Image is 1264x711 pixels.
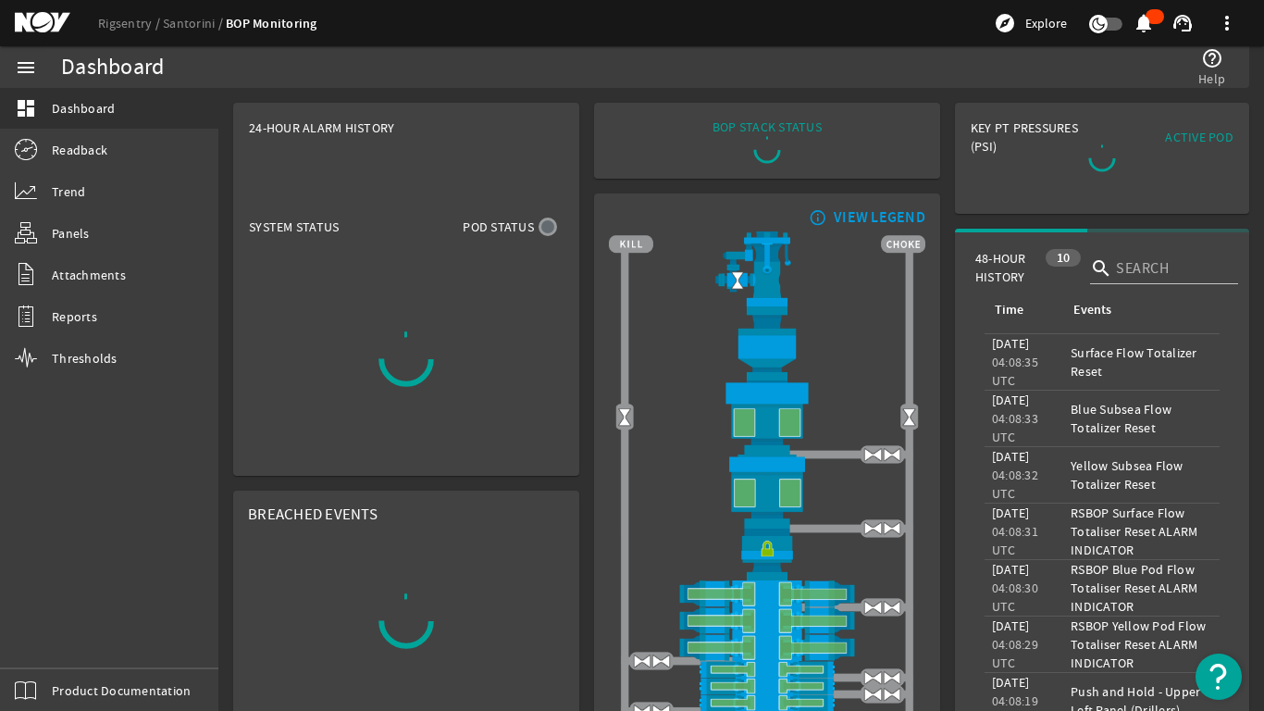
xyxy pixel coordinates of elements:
legacy-datetime-component: [DATE] [992,505,1030,521]
mat-icon: support_agent [1171,12,1194,34]
span: Explore [1025,14,1067,32]
img: FlexJoint.png [609,306,925,380]
img: ValveOpen.png [863,519,883,539]
div: RSBOP Blue Pod Flow Totaliser Reset ALARM INDICATOR [1071,560,1212,616]
span: Trend [52,182,85,201]
div: Time [992,300,1048,320]
img: Valve2Open.png [899,407,919,427]
mat-icon: notifications [1133,12,1155,34]
div: Dashboard [61,58,164,77]
span: Panels [52,224,90,243]
legacy-datetime-component: [DATE] [992,392,1030,408]
legacy-datetime-component: 04:08:29 UTC [992,636,1038,671]
legacy-datetime-component: [DATE] [992,448,1030,465]
legacy-datetime-component: [DATE] [992,674,1030,691]
img: LowerAnnularOpen.png [609,455,925,528]
img: ShearRamOpen.png [609,580,925,607]
img: RiserAdapter.png [609,231,925,306]
div: 10 [1046,249,1082,267]
div: Events [1073,300,1111,320]
img: ValveOpen.png [863,668,883,688]
span: Pod Status [463,218,534,236]
span: Attachments [52,266,126,284]
img: ValveOpen.png [651,652,671,671]
legacy-datetime-component: [DATE] [992,617,1030,634]
img: UpperAnnularOpen.png [609,380,925,455]
a: Santorini [163,15,226,31]
span: Reports [52,307,97,326]
div: Time [995,300,1023,320]
img: ValveOpen.png [883,685,902,705]
legacy-datetime-component: 04:08:33 UTC [992,410,1038,445]
img: ValveOpen.png [883,668,902,688]
div: Surface Flow Totalizer Reset [1071,343,1212,380]
div: BOP STACK STATUS [713,118,822,136]
span: Active Pod [1165,129,1233,145]
img: ValveOpen.png [883,598,902,617]
img: ValveOpen.png [863,685,883,705]
div: Events [1071,300,1205,320]
img: RiserConnectorLock.png [609,529,925,580]
div: RSBOP Surface Flow Totaliser Reset ALARM INDICATOR [1071,504,1212,559]
img: PipeRamOpen.png [609,678,925,694]
legacy-datetime-component: 04:08:32 UTC [992,467,1038,502]
span: Help [1198,69,1225,88]
img: PipeRamOpen.png [609,694,925,711]
span: Breached Events [248,505,378,524]
span: Dashboard [52,99,115,118]
div: Yellow Subsea Flow Totalizer Reset [1071,456,1212,493]
img: ShearRamOpen.png [609,607,925,634]
button: Explore [986,8,1074,38]
img: ValveOpen.png [863,598,883,617]
button: more_vert [1205,1,1249,45]
img: ValveOpen.png [863,445,883,465]
span: Product Documentation [52,681,191,700]
div: RSBOP Yellow Pod Flow Totaliser Reset ALARM INDICATOR [1071,617,1212,672]
mat-icon: explore [994,12,1016,34]
i: search [1090,257,1112,280]
input: Search [1116,257,1223,280]
mat-icon: dashboard [15,97,37,119]
img: ValveOpen.png [883,445,902,465]
mat-icon: help_outline [1201,47,1223,69]
div: Key PT Pressures (PSI) [971,118,1102,163]
div: Blue Subsea Flow Totalizer Reset [1071,400,1212,437]
span: 48-Hour History [975,249,1036,286]
mat-icon: info_outline [805,210,827,225]
button: Open Resource Center [1196,654,1242,700]
span: System Status [249,218,339,236]
legacy-datetime-component: [DATE] [992,335,1030,352]
div: VIEW LEGEND [834,208,925,227]
img: Valve2Open.png [615,407,635,427]
a: BOP Monitoring [226,15,317,32]
img: ValveOpen.png [883,519,902,539]
img: Valve2Open.png [728,270,748,290]
img: ValveOpen.png [633,652,652,671]
span: Thresholds [52,349,118,368]
img: ShearRamOpen.png [609,634,925,661]
mat-icon: menu [15,56,37,79]
img: PipeRamOpen.png [609,661,925,678]
legacy-datetime-component: 04:08:31 UTC [992,523,1038,558]
legacy-datetime-component: 04:08:30 UTC [992,580,1038,615]
span: Readback [52,141,107,159]
legacy-datetime-component: [DATE] [992,561,1030,578]
legacy-datetime-component: 04:08:35 UTC [992,354,1038,389]
a: Rigsentry [98,15,163,31]
span: 24-Hour Alarm History [249,118,394,137]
